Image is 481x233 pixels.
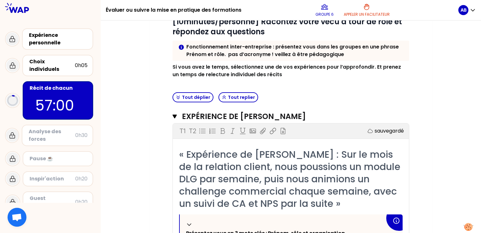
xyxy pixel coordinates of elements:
div: Pause ☕️ [30,155,88,162]
strong: Si vous avez le temps, sélectionnez une de vos expériences pour l’approfondir. Et prenez un temps... [173,63,402,78]
button: Tout déplier [173,92,213,102]
p: Groupe 6 [315,12,334,17]
div: Ouvrir le chat [8,208,26,227]
div: 0h20 [75,198,88,206]
span: « Expérience de [PERSON_NAME] : Sur le mois de la relation client, nous poussions un module DLG p... [179,148,405,210]
div: 0h30 [75,132,88,139]
p: T2 [189,127,196,135]
div: Guest experience [30,195,75,210]
strong: Fonctionnement inter-entreprise : présentez vous dans les groupes en une phrase Prénom et rôle. p... [186,43,400,58]
strong: [10minutes/personne] Racontez votre vécu à tour de rôle et répondez aux questions [173,16,404,37]
div: Récit de chacun [30,84,88,92]
p: 57:00 [35,94,81,116]
p: AB [461,7,467,13]
div: 0h05 [75,62,88,69]
p: Appeler un facilitateur [344,12,390,17]
button: AB [458,5,476,15]
div: 0h20 [75,175,88,183]
h3: Expérience de [PERSON_NAME] [182,111,385,122]
div: Inspir'action [30,175,75,183]
button: Groupe 6 [313,1,336,20]
div: Analyse des forces [29,128,75,143]
div: Expérience personnelle [29,31,88,47]
button: Appeler un facilitateur [341,1,392,20]
p: sauvegardé [375,127,404,135]
div: Choix individuels [29,58,75,73]
button: Expérience de [PERSON_NAME] [173,111,409,122]
button: Tout replier [218,92,258,102]
p: T1 [179,127,185,135]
